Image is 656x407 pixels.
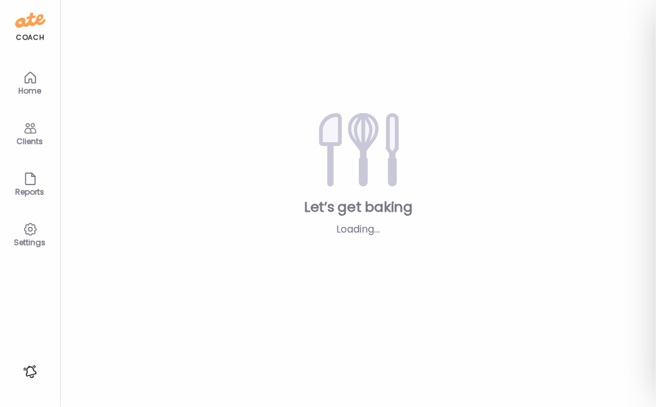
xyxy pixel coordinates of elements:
[8,137,53,145] div: Clients
[81,198,636,217] div: Let’s get baking
[16,32,44,43] div: coach
[270,222,447,237] div: Loading...
[15,10,46,30] img: ate
[8,188,53,196] div: Reports
[8,238,53,246] div: Settings
[8,87,53,95] div: Home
